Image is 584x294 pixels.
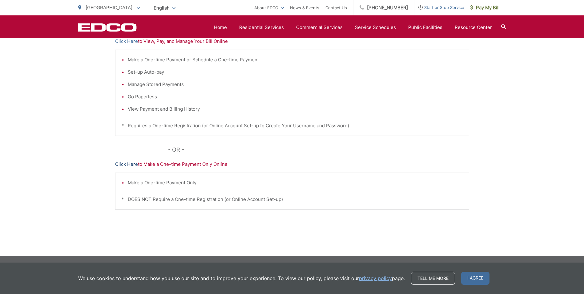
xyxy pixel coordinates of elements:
a: News & Events [290,4,319,11]
span: Pay My Bill [470,4,500,11]
a: Service Schedules [355,24,396,31]
p: We use cookies to understand how you use our site and to improve your experience. To view our pol... [78,275,405,282]
li: View Payment and Billing History [128,105,463,113]
p: to View, Pay, and Manage Your Bill Online [115,38,469,45]
a: EDCD logo. Return to the homepage. [78,23,137,32]
li: Go Paperless [128,93,463,100]
a: Public Facilities [408,24,442,31]
a: Tell me more [411,272,455,285]
a: Contact Us [325,4,347,11]
li: Make a One-time Payment Only [128,179,463,186]
a: privacy policy [359,275,392,282]
a: Home [214,24,227,31]
a: Residential Services [239,24,284,31]
a: Commercial Services [296,24,343,31]
a: Click Here [115,161,138,168]
li: Set-up Auto-pay [128,68,463,76]
a: Resource Center [455,24,492,31]
li: Make a One-time Payment or Schedule a One-time Payment [128,56,463,63]
li: Manage Stored Payments [128,81,463,88]
p: * DOES NOT Require a One-time Registration (or Online Account Set-up) [122,196,463,203]
span: [GEOGRAPHIC_DATA] [86,5,132,10]
a: Click Here [115,38,138,45]
span: English [149,2,180,13]
a: About EDCO [254,4,284,11]
p: to Make a One-time Payment Only Online [115,161,469,168]
p: * Requires a One-time Registration (or Online Account Set-up to Create Your Username and Password) [122,122,463,129]
p: - OR - [168,145,469,154]
span: I agree [461,272,489,285]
